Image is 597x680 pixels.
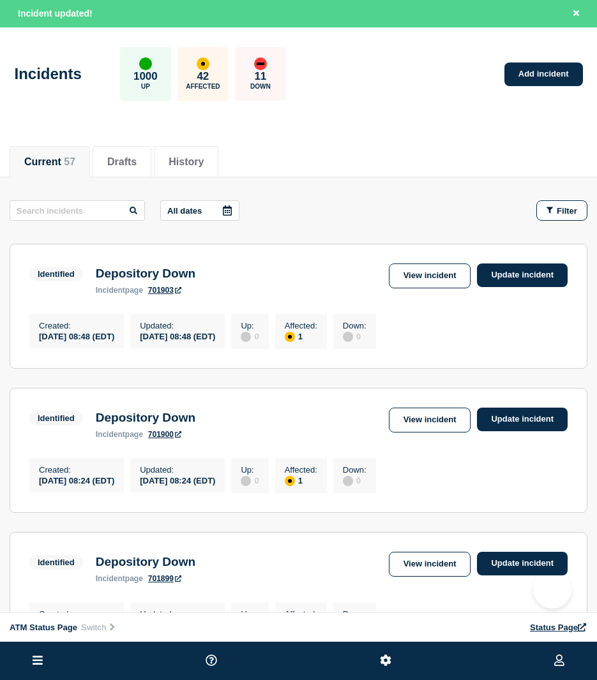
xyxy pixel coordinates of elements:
[140,330,215,341] div: [DATE] 08:48 (EDT)
[530,623,587,632] a: Status Page
[343,330,367,342] div: 0
[504,63,583,86] a: Add incident
[285,330,317,342] div: 1
[241,330,259,342] div: 0
[197,70,209,83] p: 42
[139,57,152,70] div: up
[285,609,317,619] p: Affected :
[343,332,353,342] div: disabled
[343,465,367,475] p: Down :
[343,475,367,486] div: 0
[169,156,204,168] button: History
[96,286,143,295] p: page
[250,83,271,90] p: Down
[96,286,125,295] span: incident
[254,70,266,83] p: 11
[133,70,158,83] p: 1000
[96,574,143,583] p: page
[389,408,471,432] a: View incident
[24,156,75,168] button: Current 57
[477,552,568,575] a: Update incident
[10,623,77,632] span: ATM Status Page
[148,286,181,295] a: 701903
[29,555,83,570] span: Identified
[343,476,353,486] div: disabled
[77,622,120,633] button: Switch
[141,83,150,90] p: Up
[39,475,114,485] div: [DATE] 08:24 (EDT)
[343,609,367,619] p: Down :
[285,465,317,475] p: Affected :
[39,609,114,619] p: Created :
[536,200,587,221] button: Filter
[39,465,114,475] p: Created :
[241,332,251,342] div: disabled
[15,65,82,83] h1: Incidents
[148,574,181,583] a: 701899
[140,475,215,485] div: [DATE] 08:24 (EDT)
[285,332,295,342] div: affected
[29,267,83,281] span: Identified
[186,83,220,90] p: Affected
[96,267,195,281] h3: Depository Down
[241,476,251,486] div: disabled
[241,609,259,619] p: Up :
[18,8,93,18] span: Incident updated!
[568,6,584,21] button: Close banner
[96,574,125,583] span: incident
[197,57,209,70] div: affected
[10,200,145,221] input: Search incidents
[241,465,259,475] p: Up :
[96,411,195,425] h3: Depository Down
[343,321,367,330] p: Down :
[140,321,215,330] p: Updated :
[39,330,114,341] div: [DATE] 08:48 (EDT)
[167,206,202,216] p: All dates
[160,200,239,221] button: All dates
[477,263,568,287] a: Update incident
[96,555,195,569] h3: Depository Down
[557,206,577,216] span: Filter
[96,430,125,439] span: incident
[241,475,259,486] div: 0
[96,430,143,439] p: page
[389,552,471,577] a: View incident
[285,475,317,486] div: 1
[254,57,267,70] div: down
[148,430,181,439] a: 701900
[39,321,114,330] p: Created :
[107,156,137,168] button: Drafts
[241,321,259,330] p: Up :
[389,263,471,288] a: View incident
[285,321,317,330] p: Affected :
[140,465,215,475] p: Updated :
[64,156,75,167] span: 57
[477,408,568,431] a: Update incident
[285,476,295,486] div: affected
[29,411,83,425] span: Identified
[140,609,215,619] p: Updated :
[533,570,571,609] iframe: Help Scout Beacon - Open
